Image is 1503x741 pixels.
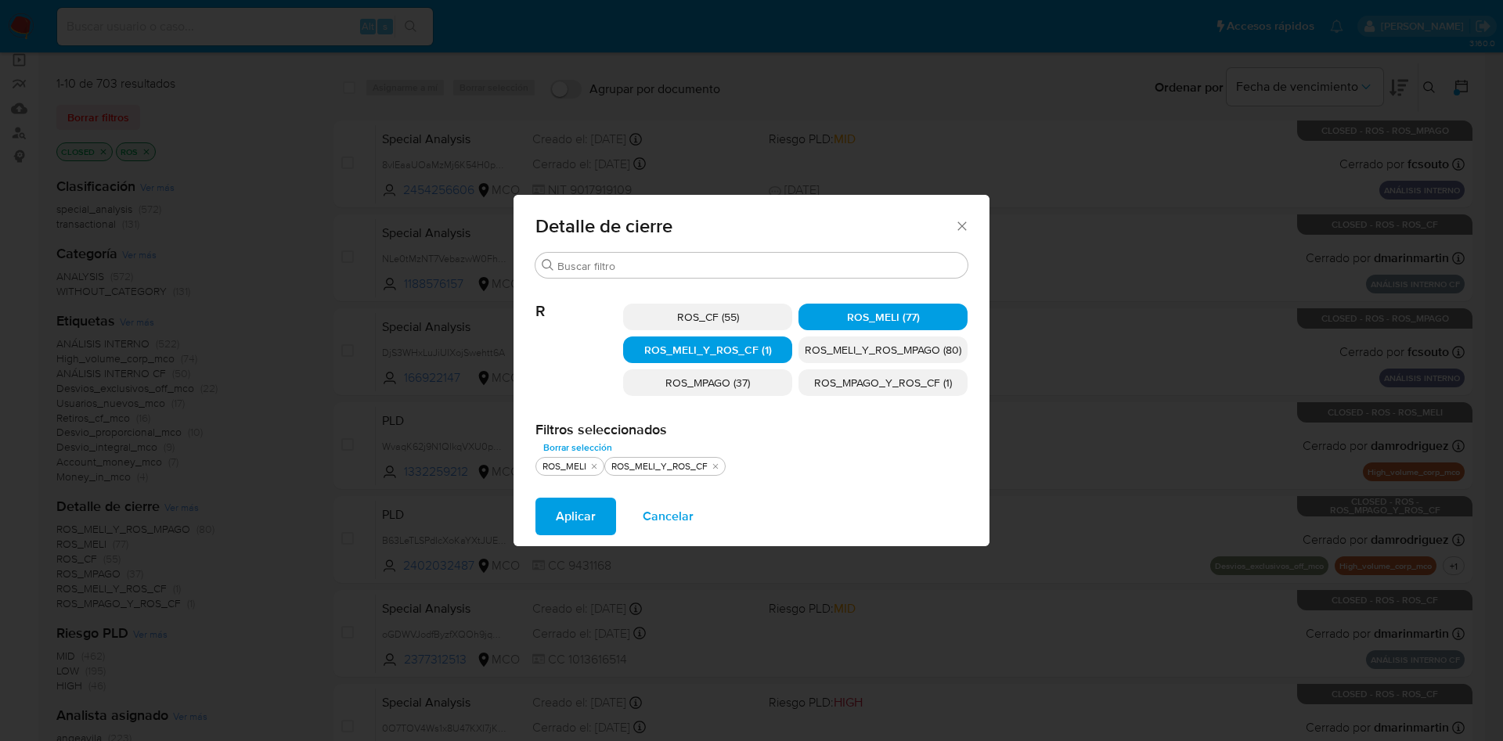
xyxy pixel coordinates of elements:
[623,304,792,330] div: ROS_CF (55)
[539,460,589,473] div: ROS_MELI
[798,336,968,363] div: ROS_MELI_Y_ROS_MPAGO (80)
[709,460,722,473] button: quitar ROS_MELI_Y_ROS_CF
[798,369,968,396] div: ROS_MPAGO_Y_ROS_CF (1)
[814,375,952,390] span: ROS_MPAGO_Y_ROS_CF (1)
[535,498,616,535] button: Aplicar
[622,498,714,535] button: Cancelar
[535,421,968,438] h2: Filtros seleccionados
[535,438,620,457] button: Borrar selección
[623,369,792,396] div: ROS_MPAGO (37)
[588,460,600,473] button: quitar ROS_MELI
[557,259,961,273] input: Buscar filtro
[535,279,623,321] span: R
[643,499,694,534] span: Cancelar
[677,309,739,325] span: ROS_CF (55)
[665,375,750,390] span: ROS_MPAGO (37)
[542,259,554,272] button: Buscar
[805,342,961,358] span: ROS_MELI_Y_ROS_MPAGO (80)
[556,499,596,534] span: Aplicar
[608,460,711,473] div: ROS_MELI_Y_ROS_CF
[644,342,772,358] span: ROS_MELI_Y_ROS_CF (1)
[954,218,968,232] button: Cerrar
[847,309,920,325] span: ROS_MELI (77)
[623,336,792,363] div: ROS_MELI_Y_ROS_CF (1)
[543,440,612,455] span: Borrar selección
[535,217,954,236] span: Detalle de cierre
[798,304,968,330] div: ROS_MELI (77)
